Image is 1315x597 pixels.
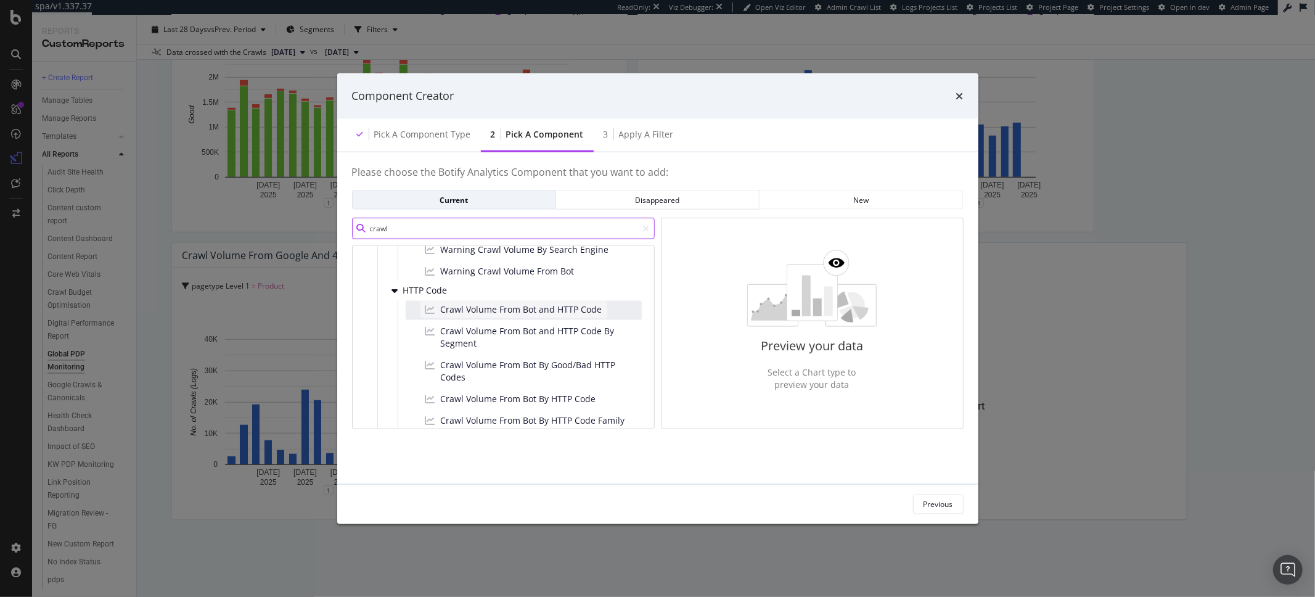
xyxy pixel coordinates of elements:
button: Current [352,190,556,210]
p: Select a Chart type to preview your data [761,366,863,390]
div: New [769,194,952,205]
div: Current [363,194,546,205]
img: 6lKRJOuE.png [747,250,877,327]
div: Previous [924,499,953,509]
button: Disappeared [556,190,760,210]
div: 2 [491,128,496,140]
span: Crawl Volume From Bot By HTTP Code [441,393,596,405]
p: Preview your data [761,337,863,355]
input: Name of the Botify Component [352,218,655,239]
div: Open Intercom Messenger [1273,555,1303,585]
span: Crawl Volume From Bot and HTTP Code [441,303,602,316]
div: Component Creator [352,88,454,104]
span: HTTP Code [403,286,458,296]
div: 3 [604,128,608,140]
div: Apply a Filter [619,128,674,140]
button: Previous [913,494,964,514]
span: Crawl Volume From Bot By Good/Bad HTTP Codes [441,359,637,384]
span: Warning Crawl Volume By Search Engine [441,244,609,256]
h4: Please choose the Botify Analytics Component that you want to add: [352,167,964,190]
span: Crawl Volume From Bot By HTTP Code Family [441,414,625,427]
div: modal [337,73,978,524]
div: Disappeared [566,194,749,205]
div: times [956,88,964,104]
span: Warning Crawl Volume From Bot [441,265,575,278]
div: Pick a Component [506,128,584,140]
button: New [760,190,963,210]
div: Pick a Component type [374,128,471,140]
span: Crawl Volume From Bot and HTTP Code By Segment [441,325,637,350]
